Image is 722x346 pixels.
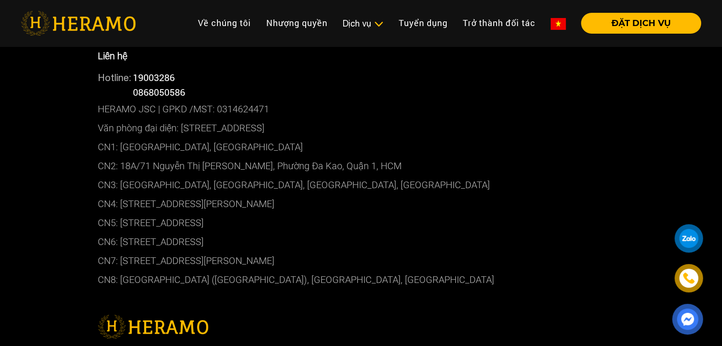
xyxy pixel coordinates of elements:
p: Liên hệ [98,49,625,63]
img: heramo-logo.png [21,11,136,36]
a: Tuyển dụng [391,13,455,33]
a: Nhượng quyền [259,13,335,33]
p: HERAMO JSC | GPKD /MST: 0314624471 [98,100,625,118]
span: Hotline: [98,72,131,83]
p: Văn phòng đại diện: [STREET_ADDRESS] [98,118,625,137]
img: vn-flag.png [551,18,566,30]
p: CN1: [GEOGRAPHIC_DATA], [GEOGRAPHIC_DATA] [98,137,625,156]
p: CN2: 18A/71 Nguyễn Thị [PERSON_NAME], Phường Đa Kao, Quận 1, HCM [98,156,625,175]
p: CN6: [STREET_ADDRESS] [98,232,625,251]
a: 19003286 [133,71,175,83]
img: logo [98,315,208,338]
img: subToggleIcon [374,19,384,29]
p: CN3: [GEOGRAPHIC_DATA], [GEOGRAPHIC_DATA], [GEOGRAPHIC_DATA], [GEOGRAPHIC_DATA] [98,175,625,194]
a: ĐẶT DỊCH VỤ [573,19,701,27]
button: ĐẶT DỊCH VỤ [581,13,701,34]
img: phone-icon [684,273,694,283]
p: CN4: [STREET_ADDRESS][PERSON_NAME] [98,194,625,213]
p: CN5: [STREET_ADDRESS] [98,213,625,232]
span: 0868050586 [133,86,185,98]
a: Về chúng tôi [190,13,259,33]
a: phone-icon [676,265,702,291]
a: Trở thành đối tác [455,13,543,33]
div: Dịch vụ [343,17,384,30]
p: CN8: [GEOGRAPHIC_DATA] ([GEOGRAPHIC_DATA]), [GEOGRAPHIC_DATA], [GEOGRAPHIC_DATA] [98,270,625,289]
p: CN7: [STREET_ADDRESS][PERSON_NAME] [98,251,625,270]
